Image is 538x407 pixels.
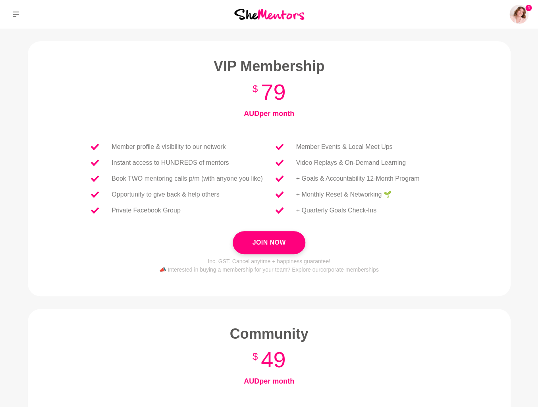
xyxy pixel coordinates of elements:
span: 4 [525,5,532,11]
p: Member Events & Local Meet Ups [296,142,393,152]
h4: AUD per month [79,377,460,386]
img: Amanda Greenman [509,5,528,24]
a: Amanda Greenman4 [509,5,528,24]
a: corporate memberships [320,266,379,273]
p: 📣 Interested in buying a membership for your team? Explore our [79,266,460,274]
p: + Goals & Accountability 12-Month Program [296,174,420,183]
p: Book TWO mentoring calls p/m (with anyone you like) [112,174,262,183]
img: She Mentors Logo [234,9,304,19]
p: Video Replays & On-Demand Learning [296,158,406,168]
p: Inc. GST. Cancel anytime + happiness guarantee! [79,257,460,266]
p: + Quarterly Goals Check-Ins [296,206,376,215]
p: Private Facebook Group [112,206,180,215]
p: + Monthly Reset & Networking 🌱 [296,190,391,199]
h2: Community [79,325,460,343]
button: Join Now [233,231,305,254]
p: Instant access to HUNDREDS of mentors [112,158,229,168]
h3: 49 [79,346,460,374]
h3: 79 [79,78,460,106]
h4: AUD per month [79,109,460,118]
h2: VIP Membership [79,57,460,75]
p: Opportunity to give back & help others [112,190,219,199]
p: Member profile & visibility to our network [112,142,226,152]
